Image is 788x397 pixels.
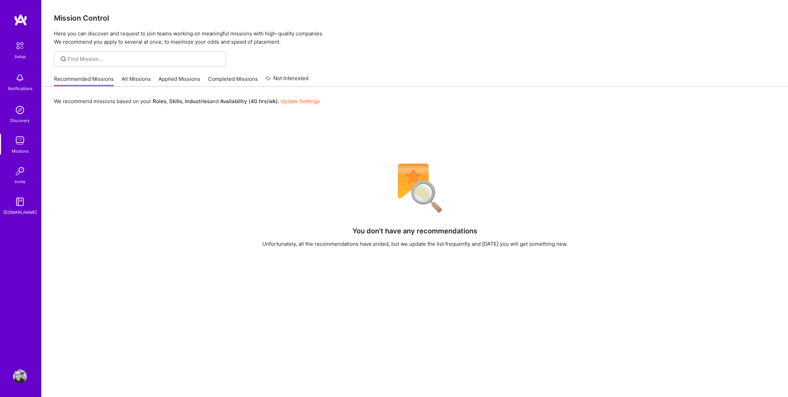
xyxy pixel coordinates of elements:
i: icon SearchGrey [59,55,67,63]
div: Unfortunately, all the recommendations have ended, but we update the list frequently and [DATE] y... [262,240,568,247]
a: All Missions [122,75,151,87]
a: Completed Missions [208,75,258,87]
a: Not Interested [265,74,308,87]
p: We recommend missions based on your , , and . [54,98,320,105]
img: guide book [13,195,27,209]
a: User Avatar [11,370,29,383]
img: teamwork [13,134,27,147]
a: Applied Missions [158,75,200,87]
b: Industries [185,98,210,104]
a: Update Settings [281,98,320,104]
input: Find Mission... [68,55,221,63]
img: No Results [386,159,444,218]
img: discovery [13,103,27,117]
div: Invite [15,178,25,185]
div: Missions [12,147,29,155]
img: setup [13,38,27,53]
img: Invite [13,164,27,178]
div: Notifications [8,85,32,92]
b: Availability (40 hrs/wk) [220,98,278,104]
img: User Avatar [13,370,27,383]
b: Roles [153,98,166,104]
div: [DOMAIN_NAME] [3,209,37,216]
b: Skills [169,98,182,104]
div: Setup [14,53,26,60]
h4: You don't have any recommendations [352,227,477,235]
div: Discovery [10,117,30,124]
h3: Mission Control [54,14,776,22]
img: logo [14,14,28,26]
p: Here you can discover and request to join teams working on meaningful missions with high-quality ... [54,30,776,46]
img: bell [13,71,27,85]
a: Recommended Missions [54,75,114,87]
